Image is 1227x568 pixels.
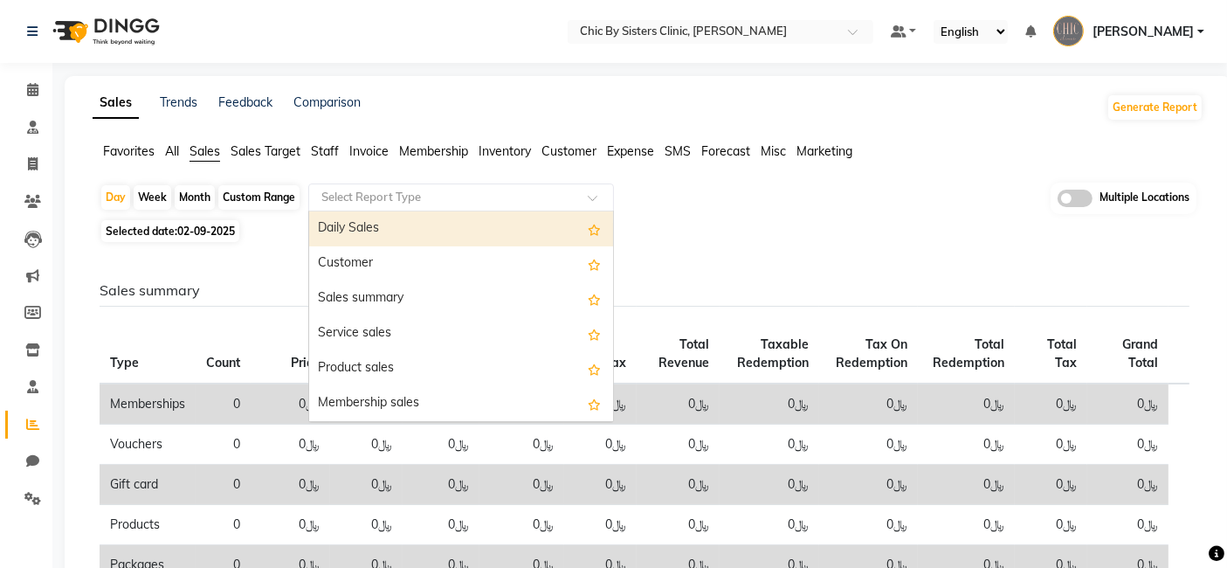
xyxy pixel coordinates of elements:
td: ﷼0 [1087,465,1168,505]
a: Sales [93,87,139,119]
span: Customer [541,143,596,159]
td: ﷼0 [819,465,918,505]
td: ﷼0 [564,425,637,465]
td: ﷼0 [330,505,403,545]
td: ﷼0 [918,384,1015,425]
td: ﷼0 [251,384,330,425]
td: ﷼0 [918,425,1015,465]
a: Comparison [293,94,361,110]
div: Customer [309,246,613,281]
td: ﷼0 [564,465,637,505]
td: ﷼0 [1087,384,1168,425]
td: ﷼0 [918,465,1015,505]
span: Invoice [349,143,389,159]
span: 02-09-2025 [177,225,235,238]
span: Add this report to Favorites List [588,288,601,309]
td: ﷼0 [637,505,720,545]
span: Grand Total [1122,336,1158,371]
span: Forecast [701,143,750,159]
td: ﷼0 [479,425,564,465]
a: Feedback [218,94,272,110]
td: ﷼0 [251,425,330,465]
span: Inventory [479,143,531,159]
td: ﷼0 [1015,505,1088,545]
span: Total Tax [1047,336,1077,371]
div: Day [101,185,130,210]
td: ﷼0 [1087,505,1168,545]
div: Daily Sales [309,211,613,246]
td: ﷼0 [637,384,720,425]
td: ﷼0 [720,384,819,425]
td: 0 [196,425,251,465]
td: 0 [196,465,251,505]
div: Service sales [309,316,613,351]
div: Month [175,185,215,210]
td: ﷼0 [637,425,720,465]
span: Favorites [103,143,155,159]
td: ﷼0 [251,505,330,545]
td: ﷼0 [918,505,1015,545]
td: ﷼0 [330,425,403,465]
span: Sales Target [231,143,300,159]
td: ﷼0 [819,505,918,545]
td: ﷼0 [819,384,918,425]
td: ﷼0 [403,465,479,505]
td: ﷼0 [479,465,564,505]
span: Membership [399,143,468,159]
span: Taxable Redemption [737,336,809,371]
span: Expense [607,143,654,159]
div: Membership sales [309,386,613,421]
td: ﷼0 [403,425,479,465]
span: Staff [311,143,339,159]
span: Total Revenue [658,336,709,371]
td: ﷼0 [403,505,479,545]
span: Add this report to Favorites List [588,323,601,344]
td: 0 [196,384,251,425]
span: Misc [761,143,786,159]
td: ﷼0 [720,465,819,505]
span: [PERSON_NAME] [1093,23,1194,41]
span: Type [110,355,139,371]
td: ﷼0 [637,465,720,505]
td: Vouchers [100,425,196,465]
span: Add this report to Favorites List [588,218,601,239]
td: ﷼0 [564,505,637,545]
span: Price [291,355,320,371]
td: ﷼0 [251,465,330,505]
div: Product sales [309,351,613,386]
span: Selected date: [101,220,239,242]
td: Products [100,505,196,545]
span: Add this report to Favorites List [588,393,601,414]
td: ﷼0 [1087,425,1168,465]
a: Trends [160,94,197,110]
td: Gift card [100,465,196,505]
span: All [165,143,179,159]
td: ﷼0 [1015,384,1088,425]
div: Week [134,185,171,210]
td: ﷼0 [479,505,564,545]
img: EILISH FOX [1053,16,1084,46]
ng-dropdown-panel: Options list [308,211,614,422]
td: ﷼0 [1015,425,1088,465]
div: Sales summary [309,281,613,316]
td: 0 [196,505,251,545]
span: Tax On Redemption [836,336,907,371]
span: Multiple Locations [1099,190,1189,207]
button: Generate Report [1108,95,1202,120]
span: Add this report to Favorites List [588,253,601,274]
span: Add this report to Favorites List [588,358,601,379]
img: logo [45,7,164,56]
span: Tax [604,355,626,371]
span: Marketing [796,143,852,159]
div: Custom Range [218,185,300,210]
span: Count [206,355,240,371]
td: ﷼0 [720,505,819,545]
span: Sales [190,143,220,159]
span: SMS [665,143,691,159]
td: ﷼0 [1015,465,1088,505]
td: ﷼0 [330,465,403,505]
td: Memberships [100,384,196,425]
h6: Sales summary [100,282,1189,299]
td: ﷼0 [819,425,918,465]
td: ﷼0 [720,425,819,465]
